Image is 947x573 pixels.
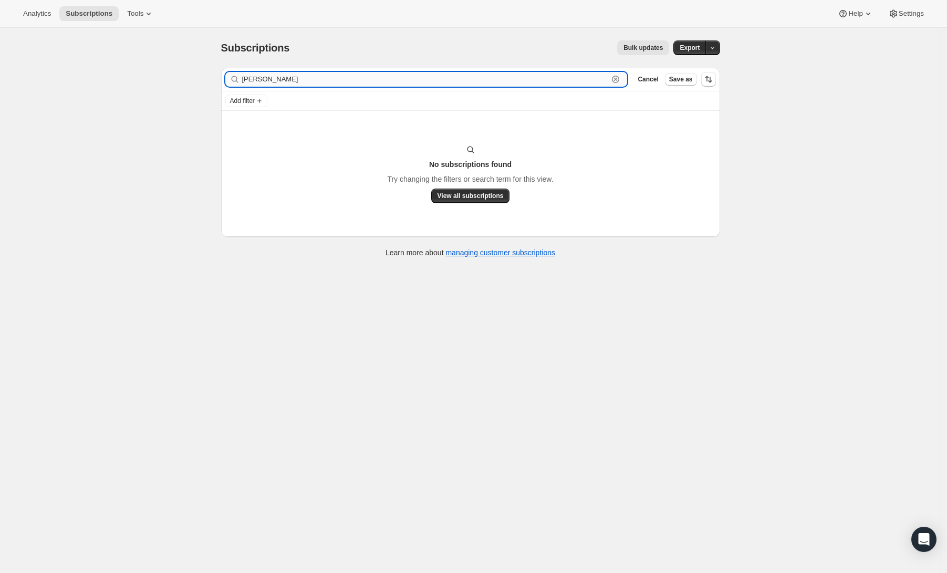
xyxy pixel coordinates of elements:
button: Cancel [633,73,662,86]
span: Settings [899,9,924,18]
span: Cancel [638,75,658,84]
button: Bulk updates [617,40,669,55]
button: Clear [610,74,621,85]
button: View all subscriptions [431,189,510,203]
div: Open Intercom Messenger [911,527,936,552]
button: Help [831,6,879,21]
input: Filter subscribers [242,72,609,87]
span: Help [848,9,862,18]
button: Tools [121,6,160,21]
h3: No subscriptions found [429,159,512,170]
p: Learn more about [386,247,555,258]
span: Subscriptions [221,42,290,54]
button: Export [673,40,706,55]
button: Settings [882,6,930,21]
span: Tools [127,9,143,18]
button: Add filter [225,95,267,107]
p: Try changing the filters or search term for this view. [387,174,553,184]
span: View all subscriptions [438,192,504,200]
span: Bulk updates [623,44,663,52]
span: Analytics [23,9,51,18]
button: Save as [665,73,697,86]
button: Analytics [17,6,57,21]
button: Sort the results [701,72,716,87]
span: Subscriptions [66,9,112,18]
button: Subscriptions [59,6,119,21]
span: Add filter [230,97,255,105]
a: managing customer subscriptions [445,248,555,257]
span: Save as [669,75,693,84]
span: Export [680,44,700,52]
